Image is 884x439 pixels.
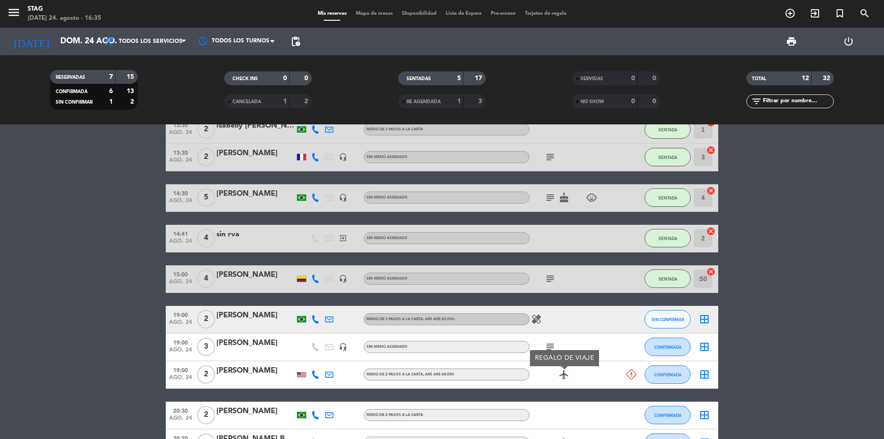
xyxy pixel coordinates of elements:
[169,129,192,140] span: ago. 24
[233,76,258,81] span: CHECK INS
[786,36,797,47] span: print
[216,269,295,281] div: [PERSON_NAME]
[658,276,677,281] span: SENTADA
[169,187,192,198] span: 14:30
[127,74,136,80] strong: 15
[169,269,192,279] span: 15:00
[752,76,766,81] span: TOTAL
[441,11,486,16] span: Lista de Espera
[407,76,431,81] span: SENTADAS
[283,75,287,82] strong: 0
[699,369,710,380] i: border_all
[859,8,870,19] i: search
[652,75,658,82] strong: 0
[169,375,192,385] span: ago. 24
[820,28,877,55] div: LOG OUT
[475,75,484,82] strong: 17
[339,343,347,351] i: headset_mic
[751,96,762,107] i: filter_list
[645,406,691,424] button: CONFIRMADA
[366,413,423,417] span: Menú de 2 pasos a la Carta
[169,198,192,208] span: ago. 24
[216,365,295,377] div: [PERSON_NAME]
[706,186,715,195] i: cancel
[651,317,684,322] span: SIN CONFIRMAR
[834,8,845,19] i: turned_in_not
[423,373,454,376] span: , ARS AR$ 68.000
[56,100,93,105] span: SIN CONFIRMAR
[7,6,21,19] i: menu
[197,148,215,166] span: 2
[545,152,556,163] i: subject
[530,350,599,366] div: REGALO DE VIAJE
[197,188,215,207] span: 5
[313,11,351,16] span: Mis reservas
[216,310,295,322] div: [PERSON_NAME]
[645,229,691,247] button: SENTADA
[304,75,310,82] strong: 0
[652,98,658,105] strong: 0
[197,229,215,247] span: 4
[654,372,681,377] span: CONFIRMADA
[645,148,691,166] button: SENTADA
[658,127,677,132] span: SENTADA
[558,369,570,380] i: airplanemode_active
[351,11,397,16] span: Mapa de mesas
[28,14,101,23] div: [DATE] 24. agosto - 16:35
[581,76,603,81] span: SERVIDAS
[545,192,556,203] i: subject
[127,88,136,94] strong: 13
[130,99,136,105] strong: 2
[457,98,461,105] strong: 1
[169,279,192,289] span: ago. 24
[119,38,182,45] span: Todos los servicios
[658,195,677,200] span: SENTADA
[802,75,809,82] strong: 12
[658,236,677,241] span: SENTADA
[366,317,456,321] span: Menú de 3 pasos a la Carta
[169,228,192,239] span: 14:41
[290,36,301,47] span: pending_actions
[558,192,570,203] i: cake
[216,228,295,240] div: sin rva
[339,275,347,283] i: headset_mic
[169,364,192,375] span: 19:00
[169,238,192,249] span: ago. 24
[699,341,710,352] i: border_all
[581,100,604,104] span: NO SHOW
[706,267,715,276] i: cancel
[366,236,407,240] span: Sin menú asignado
[169,319,192,330] span: ago. 24
[586,192,597,203] i: child_care
[197,310,215,328] span: 2
[169,337,192,347] span: 19:00
[823,75,832,82] strong: 32
[169,405,192,416] span: 20:30
[809,8,820,19] i: exit_to_app
[197,406,215,424] span: 2
[109,88,113,94] strong: 6
[631,75,635,82] strong: 0
[478,98,484,105] strong: 3
[56,89,87,94] span: CONFIRMADA
[56,75,85,80] span: RESERVADAS
[366,345,407,349] span: Sin menú asignado
[645,188,691,207] button: SENTADA
[86,36,97,47] i: arrow_drop_down
[645,365,691,384] button: CONFIRMADA
[631,98,635,105] strong: 0
[658,155,677,160] span: SENTADA
[645,310,691,328] button: SIN CONFIRMAR
[531,314,542,325] i: healing
[283,98,287,105] strong: 1
[109,99,113,105] strong: 1
[216,188,295,200] div: [PERSON_NAME]
[397,11,441,16] span: Disponibilidad
[366,277,407,281] span: Sin menú asignado
[216,147,295,159] div: [PERSON_NAME]
[645,120,691,139] button: SENTADA
[197,269,215,288] span: 4
[366,196,407,199] span: Sin menú asignado
[109,74,113,80] strong: 7
[339,153,347,161] i: headset_mic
